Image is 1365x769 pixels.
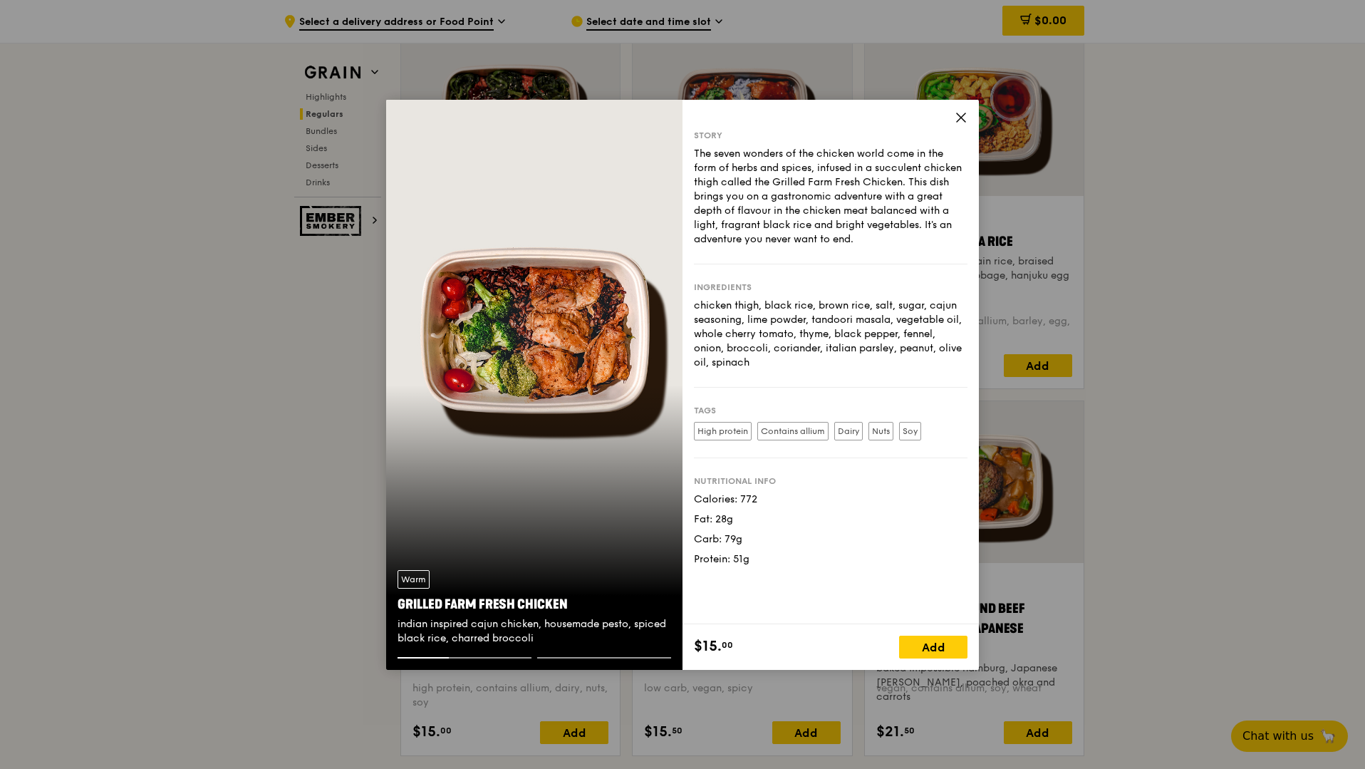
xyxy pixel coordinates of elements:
[694,512,967,527] div: Fat: 28g
[757,422,829,440] label: Contains allium
[899,636,967,659] div: Add
[694,299,967,370] div: chicken thigh, black rice, brown rice, salt, sugar, cajun seasoning, lime powder, tandoori masala...
[694,147,967,247] div: The seven wonders of the chicken world come in the form of herbs and spices, infused in a succule...
[398,594,671,614] div: Grilled Farm Fresh Chicken
[694,130,967,141] div: Story
[694,405,967,416] div: Tags
[694,475,967,487] div: Nutritional info
[398,570,430,589] div: Warm
[694,636,722,657] span: $15.
[868,422,893,440] label: Nuts
[834,422,863,440] label: Dairy
[694,422,752,440] label: High protein
[694,552,967,567] div: Protein: 51g
[899,422,921,440] label: Soy
[694,282,967,293] div: Ingredients
[722,639,733,651] span: 00
[398,617,671,646] div: indian inspired cajun chicken, housemade pesto, spiced black rice, charred broccoli
[694,532,967,547] div: Carb: 79g
[694,492,967,507] div: Calories: 772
